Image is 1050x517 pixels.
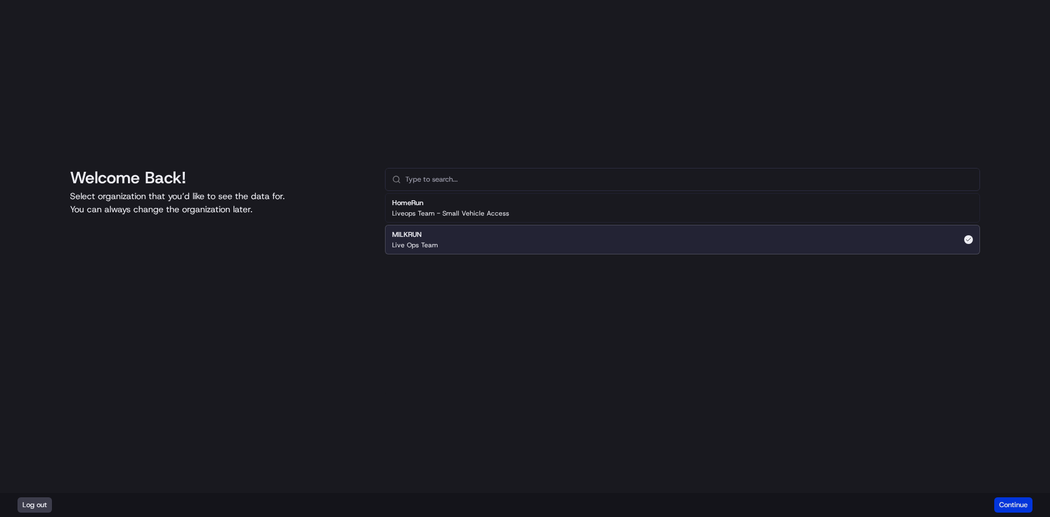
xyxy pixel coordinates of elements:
[70,190,367,216] p: Select organization that you’d like to see the data for. You can always change the organization l...
[392,209,509,218] p: Liveops Team - Small Vehicle Access
[392,241,438,249] p: Live Ops Team
[392,198,509,208] h2: HomeRun
[994,497,1032,513] button: Continue
[17,497,52,513] button: Log out
[392,230,438,240] h2: MILKRUN
[70,168,367,188] h1: Welcome Back!
[385,191,980,257] div: Suggestions
[405,169,973,190] input: Type to search...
